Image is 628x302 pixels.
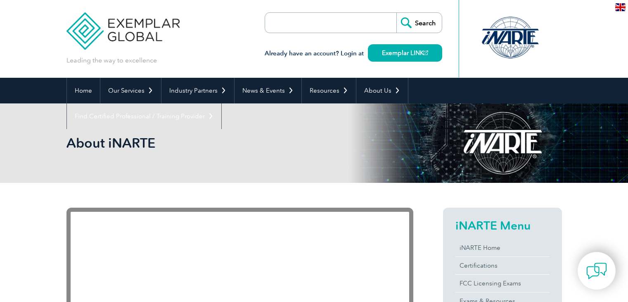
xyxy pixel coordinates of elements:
a: About Us [356,78,408,103]
img: open_square.png [424,50,428,55]
a: iNARTE Home [455,239,550,256]
h2: iNARTE Menu [455,219,550,232]
a: Home [67,78,100,103]
a: Exemplar LINK [368,44,442,62]
img: contact-chat.png [586,261,607,281]
a: Our Services [100,78,161,103]
p: Leading the way to excellence [66,56,157,65]
a: FCC Licensing Exams [455,275,550,292]
a: News & Events [235,78,301,103]
h3: Already have an account? Login at [265,48,442,59]
h2: About iNARTE [66,137,413,150]
a: Certifications [455,257,550,274]
a: Resources [302,78,356,103]
input: Search [396,13,442,33]
a: Industry Partners [161,78,234,103]
img: en [615,3,626,11]
a: Find Certified Professional / Training Provider [67,103,221,129]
